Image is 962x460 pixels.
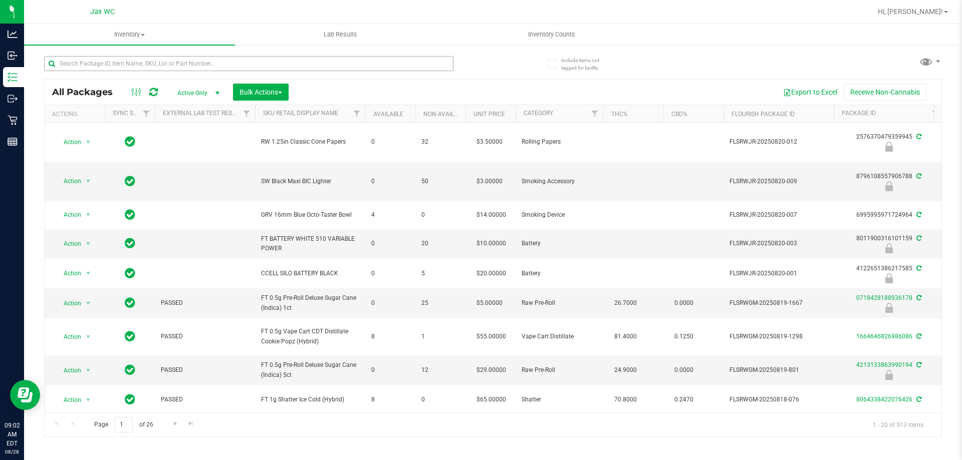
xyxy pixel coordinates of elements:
span: 12 [421,365,459,375]
span: Sync from Compliance System [915,133,921,140]
inline-svg: Reports [8,137,18,147]
span: Battery [522,269,597,278]
span: 0.0000 [669,363,698,377]
a: Unit Price [473,111,505,118]
inline-svg: Inbound [8,51,18,61]
span: In Sync [125,266,135,280]
span: Rolling Papers [522,137,597,147]
span: Sync from Compliance System [915,396,921,403]
a: Sku Retail Display Name [263,110,338,117]
span: In Sync [125,174,135,188]
span: 20 [421,239,459,248]
span: Action [55,393,82,407]
button: Export to Excel [777,84,844,101]
span: PASSED [161,395,249,404]
p: 08/28 [5,448,20,455]
span: Action [55,237,82,251]
a: CBD% [671,111,687,118]
span: Action [55,296,82,310]
span: FT 1g Shatter Ice Cold (Hybrid) [261,395,359,404]
span: 25 [421,298,459,308]
a: Non-Available [423,111,468,118]
span: Vape Cart Distillate [522,332,597,341]
span: select [82,208,95,222]
a: Filter [587,105,603,122]
input: Search Package ID, Item Name, SKU, Lot or Part Number... [44,56,453,71]
span: In Sync [125,208,135,222]
span: Sync from Compliance System [915,235,921,242]
div: 8011900316101159 [832,234,945,253]
span: Smoking Device [522,210,597,220]
span: PASSED [161,332,249,341]
div: Newly Received [832,181,945,191]
span: Action [55,266,82,280]
div: 2576370479359945 [832,132,945,152]
inline-svg: Outbound [8,94,18,104]
span: Sync from Compliance System [915,294,921,301]
span: 26.7000 [609,296,642,310]
span: In Sync [125,236,135,250]
span: select [82,174,95,188]
span: FLSRWGM-20250818-076 [730,395,828,404]
span: select [82,330,95,344]
a: 4213133863990194 [856,361,912,368]
p: 09:02 AM EDT [5,421,20,448]
span: 32 [421,137,459,147]
span: 50 [421,177,459,186]
span: $29.00000 [471,363,511,377]
span: Inventory Counts [515,30,589,39]
span: Action [55,363,82,377]
a: THC% [611,111,628,118]
a: Flourish Package ID [732,111,795,118]
div: 6995995971724964 [832,210,945,220]
a: Filter [138,105,155,122]
button: Bulk Actions [233,84,289,101]
span: $3.00000 [471,174,508,189]
span: RW 1.25in Classic Cone Papers [261,137,359,147]
a: Inventory [24,24,235,45]
span: FT 0.5g Pre-Roll Deluxe Sugar Cane (Indica) 5ct [261,360,359,379]
a: Lab Results [235,24,446,45]
span: FLSRWJR-20250820-009 [730,177,828,186]
a: Sync Status [113,110,151,117]
span: $5.00000 [471,296,508,310]
inline-svg: Analytics [8,29,18,39]
span: Raw Pre-Roll [522,365,597,375]
a: Available [373,111,403,118]
span: $3.50000 [471,135,508,149]
span: GRV 16mm Blue Octo-Taster Bowl [261,210,359,220]
span: select [82,135,95,149]
span: Hi, [PERSON_NAME]! [878,8,943,16]
a: 1664646826986086 [856,333,912,340]
span: PASSED [161,298,249,308]
span: 0.0000 [669,296,698,310]
span: All Packages [52,87,123,98]
a: Go to the last page [184,417,198,430]
span: FLSRWJR-20250820-001 [730,269,828,278]
span: In Sync [125,135,135,149]
span: Smoking Accessory [522,177,597,186]
a: Category [524,110,553,117]
span: 5 [421,269,459,278]
span: 0 [371,365,409,375]
a: Go to the next page [168,417,182,430]
span: 81.4000 [609,329,642,344]
div: Actions [52,111,101,118]
span: FLSRWJR-20250820-012 [730,137,828,147]
span: 1 - 20 of 513 items [865,417,931,432]
span: select [82,393,95,407]
span: 0 [421,210,459,220]
span: Sync from Compliance System [915,361,921,368]
span: Action [55,330,82,344]
span: In Sync [125,296,135,310]
button: Receive Non-Cannabis [844,84,926,101]
span: FLSRWGM-20250819-1667 [730,298,828,308]
span: PASSED [161,365,249,375]
span: 70.8000 [609,392,642,407]
span: select [82,363,95,377]
inline-svg: Retail [8,115,18,125]
span: Sync from Compliance System [915,265,921,272]
span: 0 [371,239,409,248]
span: $65.00000 [471,392,511,407]
a: Filter [238,105,255,122]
